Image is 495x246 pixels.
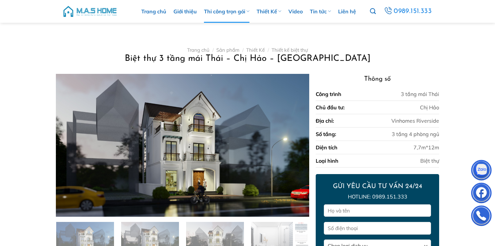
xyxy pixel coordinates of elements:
a: Sản phẩm [216,47,239,53]
p: Hotline: 0989.151.333 [324,193,431,201]
h3: Thông số [316,74,439,84]
img: Zalo [472,161,491,181]
div: 7,7m*12m [413,143,439,151]
div: Chị Hảo [420,103,439,111]
div: 3 tầng 4 phòng ngủ [392,130,439,138]
span: 0989.151.333 [394,6,432,17]
span: / [268,47,269,53]
h1: Biệt thự 3 tầng mái Thái – Chị Hảo – [GEOGRAPHIC_DATA] [64,53,432,64]
a: 0989.151.333 [383,6,433,17]
div: Chủ đầu tư: [316,103,345,111]
div: Địa chỉ: [316,117,334,125]
div: 3 tầng mái Thái [401,90,439,98]
h2: GỬI YÊU CẦU TƯ VẤN 24/24 [324,182,431,191]
a: Thiết Kế [246,47,265,53]
img: Biệt thự 3 tầng mái Thái - Chị Hảo - Vinhomes Riverside 1 [56,74,309,217]
img: Facebook [472,184,491,204]
span: / [242,47,244,53]
div: Biệt thự [420,157,439,165]
input: Số điện thoại [324,222,431,235]
img: M.A.S HOME – Tổng Thầu Thiết Kế Và Xây Nhà Trọn Gói [62,2,118,21]
span: / [212,47,214,53]
a: Thiết kế biệt thự [272,47,308,53]
div: Loại hình [316,157,338,165]
a: Tìm kiếm [370,5,376,18]
a: Trang chủ [187,47,209,53]
div: Diện tích [316,143,337,151]
div: Công trình [316,90,341,98]
input: Họ và tên [324,204,431,217]
div: Số tầng: [316,130,336,138]
div: Vinhomes Riverside [391,117,439,125]
img: Phone [472,207,491,226]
